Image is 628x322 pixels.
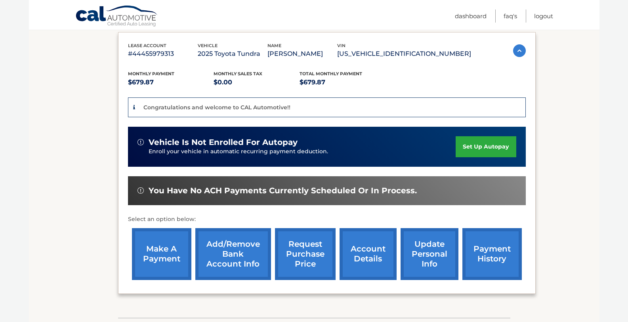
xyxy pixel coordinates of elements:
p: Enroll your vehicle in automatic recurring payment deduction. [149,147,456,156]
a: payment history [462,228,522,280]
span: vehicle [198,43,218,48]
span: Monthly Payment [128,71,174,76]
p: $679.87 [300,77,386,88]
a: Logout [534,10,553,23]
a: set up autopay [456,136,516,157]
span: Total Monthly Payment [300,71,362,76]
img: accordion-active.svg [513,44,526,57]
span: Monthly sales Tax [214,71,262,76]
a: update personal info [401,228,458,280]
img: alert-white.svg [137,139,144,145]
a: request purchase price [275,228,336,280]
a: Dashboard [455,10,487,23]
p: #44455979313 [128,48,198,59]
a: account details [340,228,397,280]
a: FAQ's [504,10,517,23]
p: [PERSON_NAME] [267,48,337,59]
p: Select an option below: [128,215,526,224]
span: vin [337,43,345,48]
span: vehicle is not enrolled for autopay [149,137,298,147]
a: make a payment [132,228,191,280]
p: $679.87 [128,77,214,88]
a: Cal Automotive [75,5,158,28]
a: Add/Remove bank account info [195,228,271,280]
span: name [267,43,281,48]
img: alert-white.svg [137,187,144,194]
p: 2025 Toyota Tundra [198,48,267,59]
span: You have no ACH payments currently scheduled or in process. [149,186,417,196]
p: $0.00 [214,77,300,88]
span: lease account [128,43,166,48]
p: Congratulations and welcome to CAL Automotive!! [143,104,290,111]
p: [US_VEHICLE_IDENTIFICATION_NUMBER] [337,48,471,59]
